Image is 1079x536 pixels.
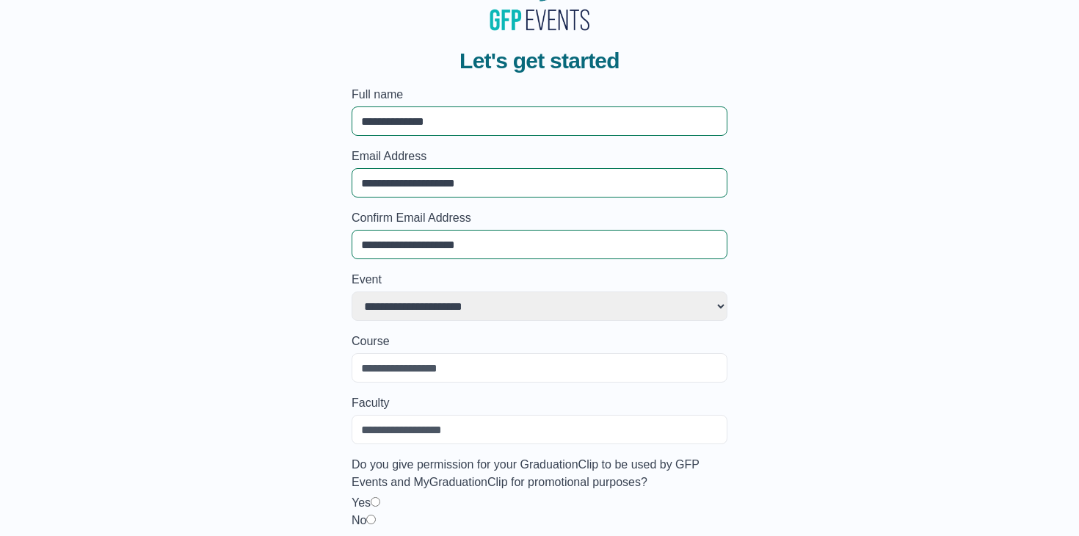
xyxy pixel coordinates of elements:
[352,271,727,289] label: Event
[352,394,727,412] label: Faculty
[352,514,366,526] label: No
[352,333,727,350] label: Course
[352,209,727,227] label: Confirm Email Address
[352,86,727,104] label: Full name
[352,148,727,165] label: Email Address
[352,456,727,491] label: Do you give permission for your GraduationClip to be used by GFP Events and MyGraduationClip for ...
[352,496,371,509] label: Yes
[459,48,620,74] span: Let's get started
